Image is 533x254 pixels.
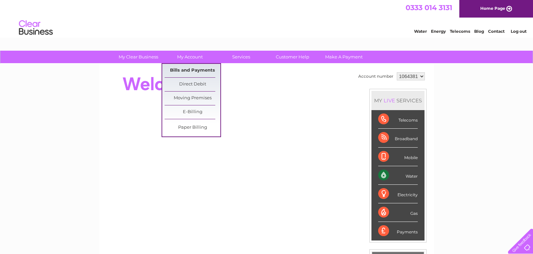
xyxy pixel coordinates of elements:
[378,129,418,147] div: Broadband
[488,29,505,34] a: Contact
[165,78,220,91] a: Direct Debit
[162,51,218,63] a: My Account
[265,51,320,63] a: Customer Help
[213,51,269,63] a: Services
[474,29,484,34] a: Blog
[107,4,427,33] div: Clear Business is a trading name of Verastar Limited (registered in [GEOGRAPHIC_DATA] No. 3667643...
[19,18,53,38] img: logo.png
[378,185,418,203] div: Electricity
[165,64,220,77] a: Bills and Payments
[406,3,452,12] a: 0333 014 3131
[316,51,372,63] a: Make A Payment
[414,29,427,34] a: Water
[382,97,396,104] div: LIVE
[450,29,470,34] a: Telecoms
[431,29,446,34] a: Energy
[165,121,220,134] a: Paper Billing
[511,29,527,34] a: Log out
[378,222,418,240] div: Payments
[378,203,418,222] div: Gas
[165,92,220,105] a: Moving Premises
[378,110,418,129] div: Telecoms
[371,91,425,110] div: MY SERVICES
[165,105,220,119] a: E-Billing
[111,51,166,63] a: My Clear Business
[378,148,418,166] div: Mobile
[357,71,395,82] td: Account number
[378,166,418,185] div: Water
